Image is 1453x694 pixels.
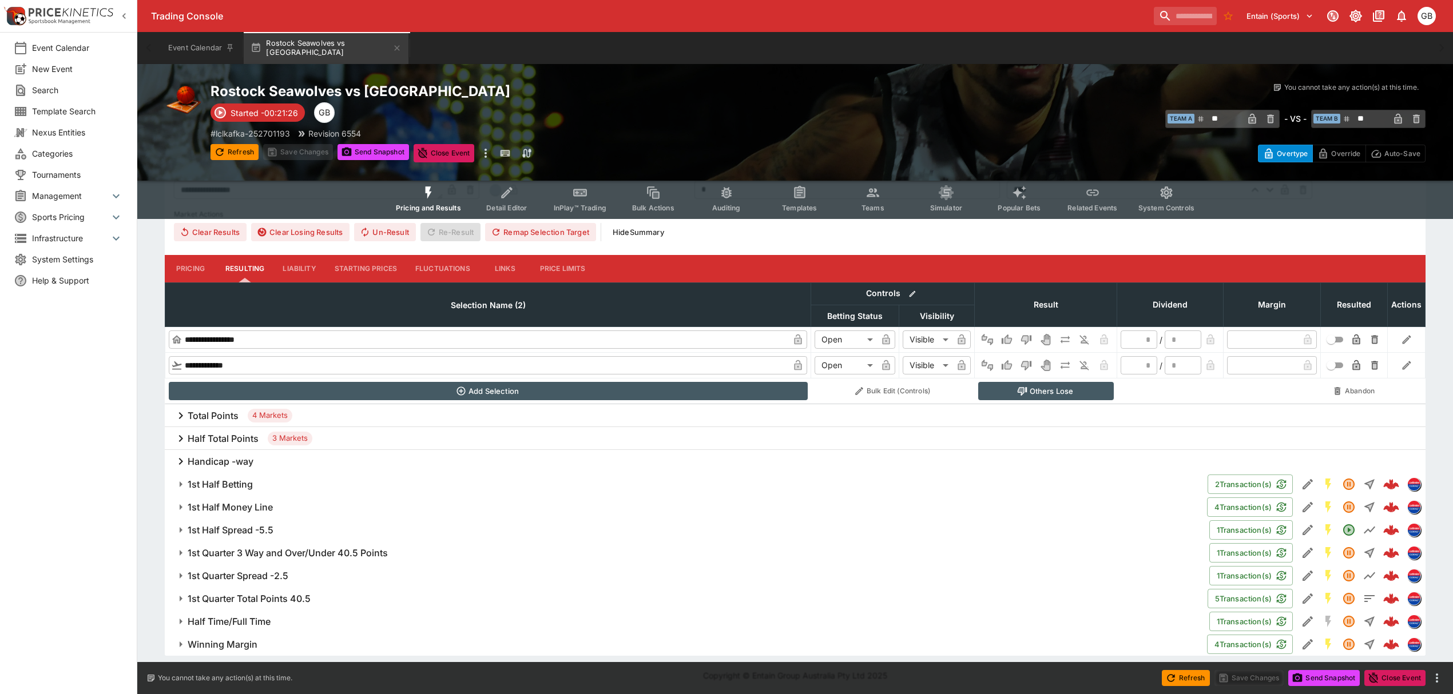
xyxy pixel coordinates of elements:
[554,204,606,212] span: InPlay™ Trading
[32,169,123,181] span: Tournaments
[1288,670,1360,686] button: Send Snapshot
[1323,6,1343,26] button: Connected to PK
[1380,496,1403,518] a: 766901a5-fc51-4f7c-b1ba-e14632dbb4c8
[1154,7,1217,25] input: search
[632,204,674,212] span: Bulk Actions
[1075,330,1094,349] button: Eliminated In Play
[32,274,123,286] span: Help & Support
[32,126,123,138] span: Nexus Entities
[1380,518,1403,541] a: cdffe3c2-f808-4cc4-82c1-6cd75e49ac16
[406,255,479,282] button: Fluctuations
[1407,523,1421,537] div: lclkafka
[815,356,877,374] div: Open
[1160,360,1162,372] div: /
[1138,204,1194,212] span: System Controls
[1339,497,1359,517] button: Suspended
[1383,636,1399,652] img: logo-cerberus--red.svg
[1321,282,1388,326] th: Resulted
[188,570,288,582] h6: 1st Quarter Spread -2.5
[1380,610,1403,633] a: 28238bd8-1c17-4d50-b86f-2c314a6ad5e7
[1284,113,1307,125] h6: - VS -
[479,255,531,282] button: Links
[188,639,257,651] h6: Winning Margin
[169,382,808,400] button: Add Selection
[1383,568,1399,584] div: a19e3084-78df-45f2-bb57-fa5181c0ad8c
[903,330,952,349] div: Visible
[1408,638,1420,651] img: lclkafka
[314,102,335,123] div: Gareth Brown
[414,144,475,162] button: Close Event
[1365,145,1426,162] button: Auto-Save
[782,204,817,212] span: Templates
[1318,543,1339,563] button: SGM Enabled
[1359,611,1380,632] button: Straight
[32,105,123,117] span: Template Search
[151,10,1149,22] div: Trading Console
[1258,145,1313,162] button: Overtype
[1297,543,1318,563] button: Edit Detail
[1368,6,1389,26] button: Documentation
[1359,520,1380,540] button: Line
[1359,588,1380,609] button: Totals
[273,255,325,282] button: Liability
[1297,474,1318,494] button: Edit Detail
[174,223,247,241] button: Clear Results
[1345,6,1366,26] button: Toggle light/dark mode
[930,204,962,212] span: Simulator
[1407,569,1421,583] div: lclkafka
[165,541,1209,564] button: 1st Quarter 3 Way and Over/Under 40.5 Points
[479,144,493,162] button: more
[1383,545,1399,561] div: 380f5874-8975-4fae-af8e-02a3b55e5a46
[1075,356,1094,374] button: Eliminated In Play
[1297,520,1318,540] button: Edit Detail
[1383,499,1399,515] img: logo-cerberus--red.svg
[338,144,409,160] button: Send Snapshot
[1383,499,1399,515] div: 766901a5-fc51-4f7c-b1ba-e14632dbb4c8
[1408,524,1420,536] img: lclkafka
[188,433,259,445] h6: Half Total Points
[1318,634,1339,655] button: SGM Enabled
[1342,569,1356,583] svg: Suspended
[862,204,884,212] span: Teams
[231,107,298,119] p: Started -00:21:26
[211,144,259,160] button: Refresh
[165,587,1208,610] button: 1st Quarter Total Points 40.5
[1318,497,1339,517] button: SGM Enabled
[32,42,123,54] span: Event Calendar
[978,382,1114,400] button: Others Lose
[1208,589,1293,608] button: 5Transaction(s)
[1384,147,1420,159] p: Auto-Save
[1383,545,1399,561] img: logo-cerberus--red.svg
[1383,568,1399,584] img: logo-cerberus--red.svg
[1383,613,1399,629] img: logo-cerberus--red.svg
[32,147,123,159] span: Categories
[1219,7,1237,25] button: No Bookmarks
[1407,592,1421,605] div: lclkafka
[396,204,461,212] span: Pricing and Results
[1318,520,1339,540] button: SGM Enabled
[1383,591,1399,607] div: 034e5418-80b6-40f6-8dc4-a6347f1d250d
[975,282,1117,326] th: Result
[1342,477,1356,491] svg: Suspended
[1117,282,1224,326] th: Dividend
[712,204,740,212] span: Auditing
[1339,634,1359,655] button: Suspended
[1207,635,1293,654] button: 4Transaction(s)
[1037,330,1055,349] button: Void
[29,19,90,24] img: Sportsbook Management
[1342,500,1356,514] svg: Suspended
[1380,633,1403,656] a: 3cd2c441-b65e-4898-8a2d-8373231d26a9
[354,223,415,241] button: Un-Result
[211,82,818,100] h2: Copy To Clipboard
[907,309,967,323] span: Visibility
[165,496,1207,518] button: 1st Half Money Line
[1359,634,1380,655] button: Straight
[165,82,201,119] img: basketball.png
[1168,114,1194,123] span: Team A
[165,518,1209,541] button: 1st Half Spread -5.5
[1342,592,1356,605] svg: Suspended
[1408,547,1420,559] img: lclkafka
[1297,565,1318,586] button: Edit Detail
[1380,541,1403,564] a: 380f5874-8975-4fae-af8e-02a3b55e5a46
